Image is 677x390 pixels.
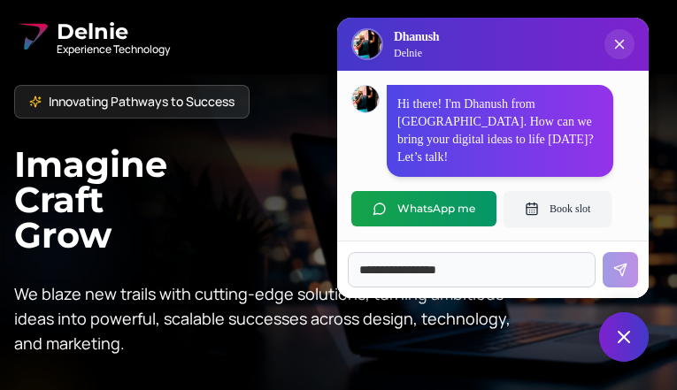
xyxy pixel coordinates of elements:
a: Delnie Logo Full [14,18,170,57]
span: Experience Technology [57,42,170,57]
span: Delnie [57,18,170,46]
img: Dhanush [352,86,379,112]
img: Delnie Logo [353,30,381,58]
p: We blaze new trails with cutting-edge solutions, turning ambitious ideas into powerful, scalable ... [14,281,524,356]
h1: Imagine Craft Grow [14,147,663,253]
button: Close chat popup [604,29,635,59]
p: Hi there! I'm Dhanush from [GEOGRAPHIC_DATA]. How can we bring your digital ideas to life [DATE]?... [397,96,603,166]
button: Close chat [599,312,649,362]
h3: Dhanush [394,28,439,46]
button: Book slot [504,191,612,226]
span: Innovating Pathways to Success [49,93,235,111]
img: Delnie Logo [14,19,50,55]
button: WhatsApp me [351,191,496,226]
p: Delnie [394,46,439,60]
